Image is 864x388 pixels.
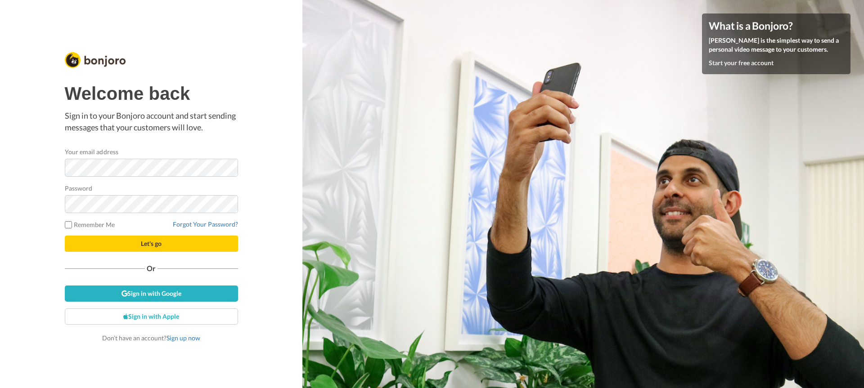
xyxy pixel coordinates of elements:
[709,36,844,54] p: [PERSON_NAME] is the simplest way to send a personal video message to your customers.
[65,84,238,103] h1: Welcome back
[65,236,238,252] button: Let's go
[65,308,238,325] a: Sign in with Apple
[65,220,115,229] label: Remember Me
[166,334,200,342] a: Sign up now
[65,221,72,228] input: Remember Me
[65,183,93,193] label: Password
[709,20,844,31] h4: What is a Bonjoro?
[145,265,157,272] span: Or
[65,285,238,302] a: Sign in with Google
[102,334,200,342] span: Don’t have an account?
[65,147,118,156] label: Your email address
[173,220,238,228] a: Forgot Your Password?
[141,240,162,247] span: Let's go
[709,59,774,67] a: Start your free account
[65,110,238,133] p: Sign in to your Bonjoro account and start sending messages that your customers will love.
